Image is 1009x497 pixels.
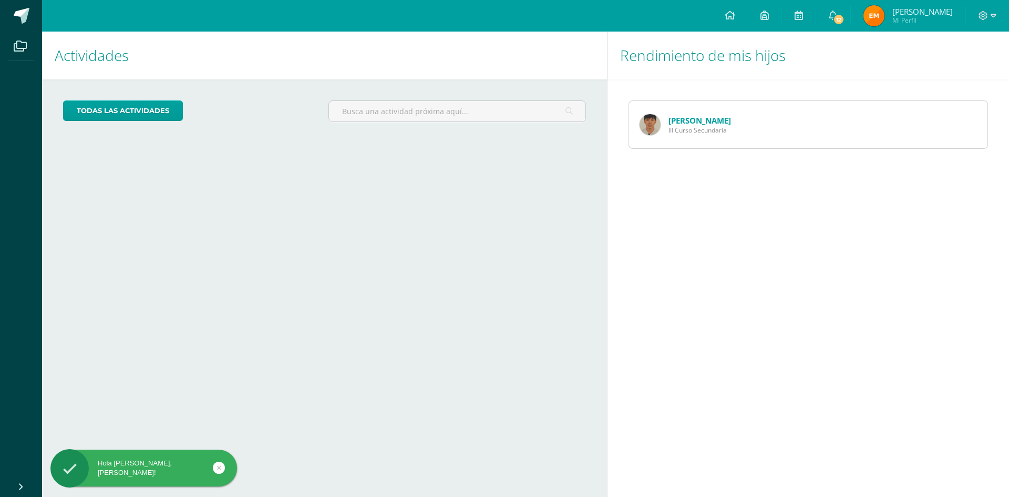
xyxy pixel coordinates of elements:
[55,32,594,79] h1: Actividades
[668,115,731,126] a: [PERSON_NAME]
[892,16,953,25] span: Mi Perfil
[620,32,996,79] h1: Rendimiento de mis hijos
[63,100,183,121] a: todas las Actividades
[668,126,731,135] span: III Curso Secundaria
[50,459,237,478] div: Hola [PERSON_NAME], [PERSON_NAME]!
[863,5,884,26] img: 56c6134adb99fab42ef8d54b9afca3a7.png
[640,114,661,135] img: f55f9e46e7f1e27f61b01d88b0413b65.png
[329,101,585,121] input: Busca una actividad próxima aquí...
[892,6,953,17] span: [PERSON_NAME]
[833,14,845,25] span: 12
